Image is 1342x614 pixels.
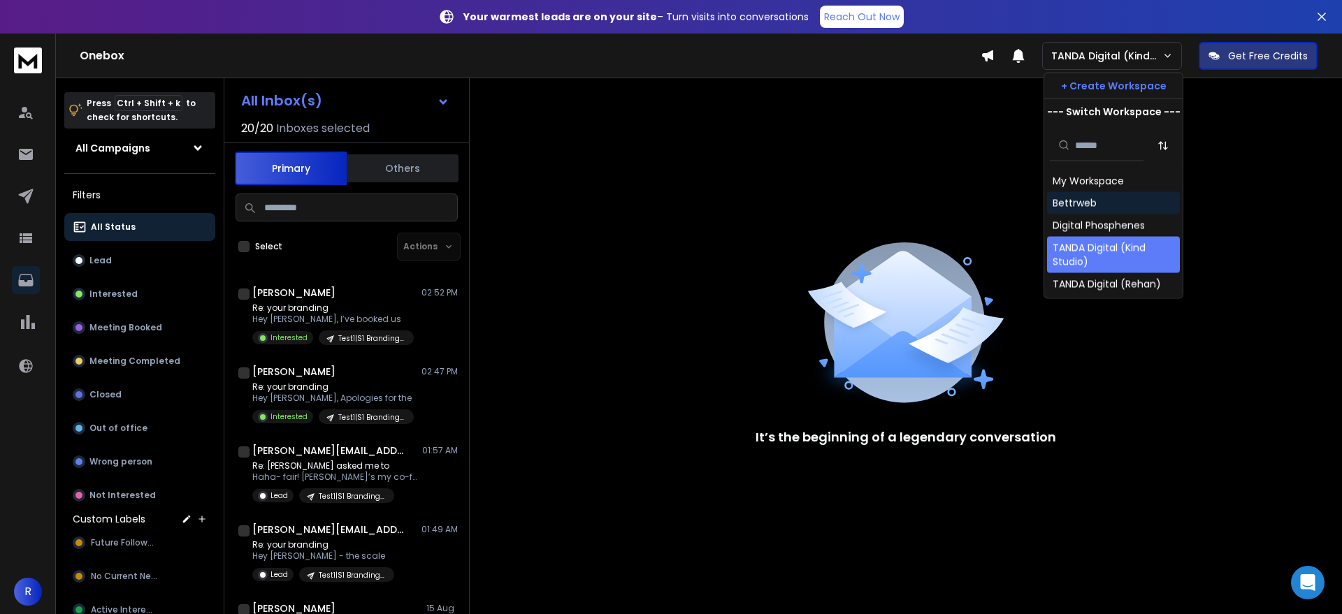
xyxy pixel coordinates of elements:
[64,562,215,590] button: No Current Need
[64,314,215,342] button: Meeting Booked
[252,365,335,379] h1: [PERSON_NAME]
[338,412,405,423] p: Test1|S1 Branding + Funding Readiness|UK&Nordics|CEO, founder|210225
[241,120,273,137] span: 20 / 20
[252,314,414,325] p: Hey [PERSON_NAME], I’ve booked us
[64,381,215,409] button: Closed
[14,47,42,73] img: logo
[64,280,215,308] button: Interested
[89,356,180,367] p: Meeting Completed
[319,491,386,502] p: Test1|S1 Branding + Funding Readiness|UK&Nordics|CEO, founder|210225
[347,153,459,184] button: Others
[89,288,138,300] p: Interested
[64,448,215,476] button: Wrong person
[276,120,370,137] h3: Inboxes selected
[1228,49,1308,63] p: Get Free Credits
[64,529,215,557] button: Future Followup
[1053,241,1174,269] div: TANDA Digital (Kind Studio)
[252,460,420,472] p: Re: [PERSON_NAME] asked me to
[252,472,420,483] p: Haha- fair! [PERSON_NAME]’s my co-founder. Totally
[1053,219,1145,233] div: Digital Phosphenes
[89,423,147,434] p: Out of office
[252,444,406,458] h1: [PERSON_NAME][EMAIL_ADDRESS][DOMAIN_NAME]
[463,10,657,24] strong: Your warmest leads are on your site
[80,47,981,64] h1: Onebox
[1051,49,1162,63] p: TANDA Digital (Kind Studio)
[89,490,156,501] p: Not Interested
[87,96,196,124] p: Press to check for shortcuts.
[89,255,112,266] p: Lead
[1047,105,1181,119] p: --- Switch Workspace ---
[64,247,215,275] button: Lead
[14,578,42,606] button: R
[270,569,288,580] p: Lead
[1053,277,1161,291] div: TANDA Digital (Rehan)
[64,481,215,509] button: Not Interested
[89,389,122,400] p: Closed
[64,185,215,205] h3: Filters
[252,302,414,314] p: Re: your branding
[252,286,335,300] h1: [PERSON_NAME]
[1053,196,1097,210] div: Bettrweb
[270,411,308,422] p: Interested
[252,539,394,550] p: Re: your branding
[820,6,904,28] a: Reach Out Now
[252,393,414,404] p: Hey [PERSON_NAME], Apologies for the
[426,603,458,614] p: 15 Aug
[73,512,145,526] h3: Custom Labels
[235,152,347,185] button: Primary
[64,414,215,442] button: Out of office
[75,141,150,155] h1: All Campaigns
[1044,73,1183,98] button: + Create Workspace
[319,570,386,580] p: Test1|S1 Branding + Funding Readiness|UK&Nordics|CEO, founder|210225
[255,241,282,252] label: Select
[422,445,458,456] p: 01:57 AM
[463,10,809,24] p: – Turn visits into conversations
[91,221,136,233] p: All Status
[64,134,215,162] button: All Campaigns
[115,95,182,111] span: Ctrl + Shift + k
[421,287,458,298] p: 02:52 PM
[421,524,458,535] p: 01:49 AM
[252,550,394,562] p: Hey [PERSON_NAME] - the scale
[91,537,158,548] span: Future Followup
[421,366,458,377] p: 02:47 PM
[1291,566,1325,599] div: Open Intercom Messenger
[1061,79,1167,93] p: + Create Workspace
[756,427,1056,447] p: It’s the beginning of a legendary conversation
[1199,42,1318,70] button: Get Free Credits
[91,571,161,582] span: No Current Need
[1149,131,1177,159] button: Sort by Sort A-Z
[252,381,414,393] p: Re: your branding
[230,87,461,115] button: All Inbox(s)
[252,522,406,536] h1: [PERSON_NAME][EMAIL_ADDRESS][DOMAIN_NAME]
[89,322,162,333] p: Meeting Booked
[270,490,288,501] p: Lead
[89,456,152,467] p: Wrong person
[270,332,308,343] p: Interested
[338,333,405,344] p: Test1|S1 Branding + Funding Readiness|UK&Nordics|CEO, founder|210225
[824,10,900,24] p: Reach Out Now
[64,347,215,375] button: Meeting Completed
[241,94,322,108] h1: All Inbox(s)
[1053,174,1124,188] div: My Workspace
[64,213,215,241] button: All Status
